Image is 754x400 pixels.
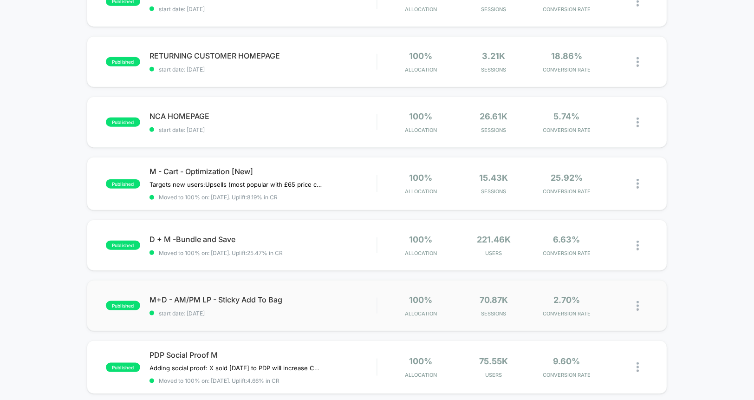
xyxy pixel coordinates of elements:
[460,372,528,378] span: Users
[106,241,140,250] span: published
[409,173,432,183] span: 100%
[460,250,528,256] span: Users
[533,6,601,13] span: CONVERSION RATE
[553,295,580,305] span: 2.70%
[405,127,437,133] span: Allocation
[533,250,601,256] span: CONVERSION RATE
[553,235,580,244] span: 6.63%
[533,127,601,133] span: CONVERSION RATE
[460,310,528,317] span: Sessions
[460,6,528,13] span: Sessions
[149,350,377,360] span: PDP Social Proof M
[409,356,432,366] span: 100%
[477,235,511,244] span: 221.46k
[149,295,377,304] span: M+D - AM/PM LP - Sticky Add To Bag
[460,127,528,133] span: Sessions
[149,66,377,73] span: start date: [DATE]
[149,51,377,60] span: RETURNING CUSTOMER HOMEPAGE
[106,363,140,372] span: published
[637,179,639,189] img: close
[159,377,279,384] span: Moved to 100% on: [DATE] . Uplift: 4.66% in CR
[553,356,580,366] span: 9.60%
[637,301,639,311] img: close
[409,111,432,121] span: 100%
[149,310,377,317] span: start date: [DATE]
[405,310,437,317] span: Allocation
[149,364,322,372] span: Adding social proof: X sold [DATE] to PDP will increase CVR
[554,111,580,121] span: 5.74%
[637,57,639,67] img: close
[480,111,507,121] span: 26.61k
[637,362,639,372] img: close
[637,118,639,127] img: close
[533,310,601,317] span: CONVERSION RATE
[480,295,508,305] span: 70.87k
[479,173,508,183] span: 15.43k
[149,235,377,244] span: D + M -Bundle and Save
[149,6,377,13] span: start date: [DATE]
[405,6,437,13] span: Allocation
[149,126,377,133] span: start date: [DATE]
[637,241,639,250] img: close
[405,188,437,195] span: Allocation
[479,356,508,366] span: 75.55k
[533,188,601,195] span: CONVERSION RATE
[159,249,283,256] span: Moved to 100% on: [DATE] . Uplift: 25.47% in CR
[405,66,437,73] span: Allocation
[460,66,528,73] span: Sessions
[106,118,140,127] span: published
[460,188,528,195] span: Sessions
[551,51,582,61] span: 18.86%
[533,66,601,73] span: CONVERSION RATE
[405,372,437,378] span: Allocation
[551,173,583,183] span: 25.92%
[149,111,377,121] span: NCA HOMEPAGE
[409,295,432,305] span: 100%
[106,179,140,189] span: published
[533,372,601,378] span: CONVERSION RATE
[405,250,437,256] span: Allocation
[149,167,377,176] span: M - Cart - Optimization [New]
[159,194,278,201] span: Moved to 100% on: [DATE] . Uplift: 8.19% in CR
[409,51,432,61] span: 100%
[106,57,140,66] span: published
[482,51,505,61] span: 3.21k
[149,181,322,188] span: Targets new users:Upsells (most popular with £65 price ceiling)
[409,235,432,244] span: 100%
[106,301,140,310] span: published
